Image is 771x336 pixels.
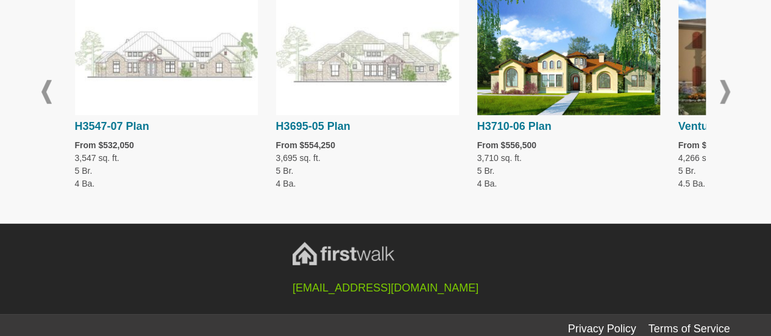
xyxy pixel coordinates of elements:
span: From $532,050 [75,139,258,152]
span: 5 Br. [75,165,258,177]
span: From $556,500 [477,139,660,152]
a: H3547-07 Plan [75,120,149,132]
span: 4 Ba. [276,177,459,190]
a: Terms of Service [648,323,730,335]
a: H3695-05 Plan [276,120,350,132]
span: 3,547 sq. ft. [75,152,258,165]
span: 4 Ba. [75,177,258,190]
img: FirstWalk [293,242,394,265]
span: 3,695 sq. ft. [276,152,459,165]
span: 4 Ba. [477,177,660,190]
a: Ventura Plan [678,120,745,132]
span: 5 Br. [477,165,660,177]
a: Privacy Policy [567,323,636,335]
a: H3710-06 Plan [477,120,552,132]
a: [EMAIL_ADDRESS][DOMAIN_NAME] [293,282,478,294]
span: 3,710 sq. ft. [477,152,660,165]
span: 5 Br. [276,165,459,177]
span: From $554,250 [276,139,459,152]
